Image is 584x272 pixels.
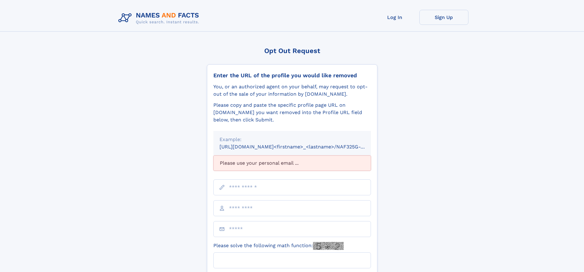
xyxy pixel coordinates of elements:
a: Log In [370,10,419,25]
div: Please copy and paste the specific profile page URL on [DOMAIN_NAME] you want removed into the Pr... [213,102,371,124]
div: Example: [219,136,365,143]
div: You, or an authorized agent on your behalf, may request to opt-out of the sale of your informatio... [213,83,371,98]
label: Please solve the following math function: [213,242,344,250]
div: Opt Out Request [207,47,377,55]
div: Enter the URL of the profile you would like removed [213,72,371,79]
img: Logo Names and Facts [116,10,204,26]
a: Sign Up [419,10,468,25]
div: Please use your personal email ... [213,155,371,171]
small: [URL][DOMAIN_NAME]<firstname>_<lastname>/NAF325G-xxxxxxxx [219,144,383,150]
